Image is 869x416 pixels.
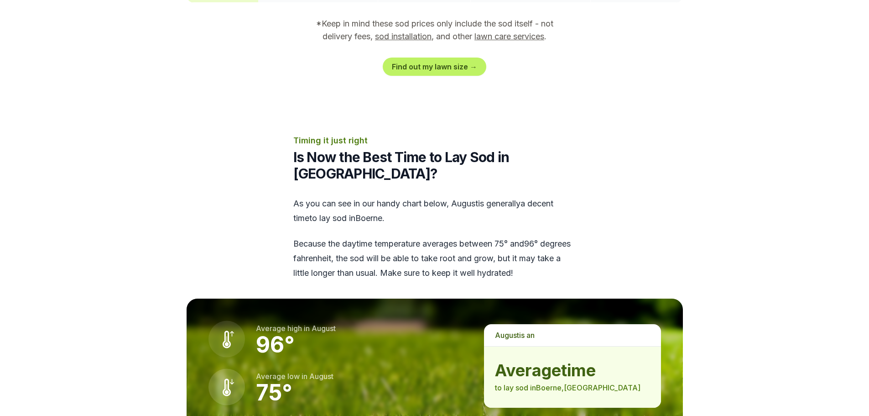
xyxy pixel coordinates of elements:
[383,58,486,76] a: Find out my lawn size →
[256,323,336,334] p: Average high in
[495,382,650,393] p: to lay sod in Boerne , [GEOGRAPHIC_DATA]
[495,331,519,340] span: august
[451,199,478,208] span: august
[293,149,576,182] h2: Is Now the Best Time to Lay Sod in [GEOGRAPHIC_DATA]?
[474,32,544,41] a: lawn care services
[495,361,650,379] strong: average time
[293,196,576,280] div: As you can see in our handy chart below, is generally a decent time to lay sod in Boerne .
[256,379,292,406] strong: 75 °
[256,371,333,382] p: Average low in
[309,372,333,381] span: august
[256,331,295,358] strong: 96 °
[375,32,432,41] a: sod installation
[293,237,576,280] p: Because the daytime temperature averages between 75 ° and 96 ° degrees fahrenheit, the sod will b...
[484,324,661,346] p: is a n
[303,17,566,43] p: *Keep in mind these sod prices only include the sod itself - not delivery fees, , and other .
[293,134,576,147] p: Timing it just right
[312,324,336,333] span: august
